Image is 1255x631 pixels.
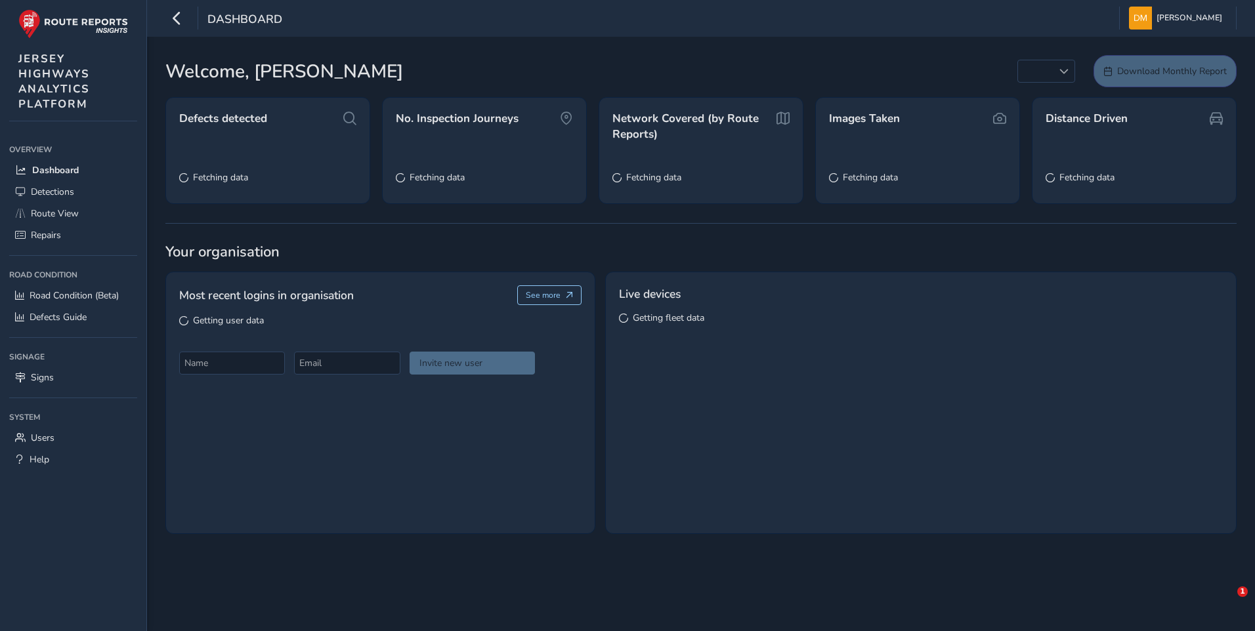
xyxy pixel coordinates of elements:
[829,111,900,127] span: Images Taken
[30,289,119,302] span: Road Condition (Beta)
[18,51,90,112] span: JERSEY HIGHWAYS ANALYTICS PLATFORM
[9,203,137,224] a: Route View
[9,265,137,285] div: Road Condition
[633,312,704,324] span: Getting fleet data
[294,352,400,375] input: Email
[1046,111,1128,127] span: Distance Driven
[31,207,79,220] span: Route View
[9,306,137,328] a: Defects Guide
[9,181,137,203] a: Detections
[31,371,54,384] span: Signs
[396,111,519,127] span: No. Inspection Journeys
[165,58,403,85] span: Welcome, [PERSON_NAME]
[626,171,681,184] span: Fetching data
[1237,586,1248,597] span: 1
[612,111,772,142] span: Network Covered (by Route Reports)
[1210,586,1242,618] iframe: Intercom live chat
[193,314,264,327] span: Getting user data
[165,242,1237,262] span: Your organisation
[18,9,128,39] img: rr logo
[30,453,49,466] span: Help
[1129,7,1227,30] button: [PERSON_NAME]
[9,407,137,427] div: System
[179,111,267,127] span: Defects detected
[31,229,61,241] span: Repairs
[9,449,137,470] a: Help
[517,285,582,305] button: See more
[32,164,79,176] span: Dashboard
[9,367,137,388] a: Signs
[410,171,465,184] span: Fetching data
[843,171,898,184] span: Fetching data
[9,140,137,159] div: Overview
[207,11,282,30] span: Dashboard
[1059,171,1115,184] span: Fetching data
[619,285,681,302] span: Live devices
[526,290,561,300] span: See more
[1129,7,1152,30] img: diamond-layout
[9,159,137,181] a: Dashboard
[193,171,248,184] span: Fetching data
[1157,7,1222,30] span: [PERSON_NAME]
[31,432,54,444] span: Users
[9,427,137,449] a: Users
[179,352,285,375] input: Name
[30,311,87,323] span: Defects Guide
[31,186,74,198] span: Detections
[9,224,137,246] a: Repairs
[179,287,354,304] span: Most recent logins in organisation
[9,285,137,306] a: Road Condition (Beta)
[9,347,137,367] div: Signage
